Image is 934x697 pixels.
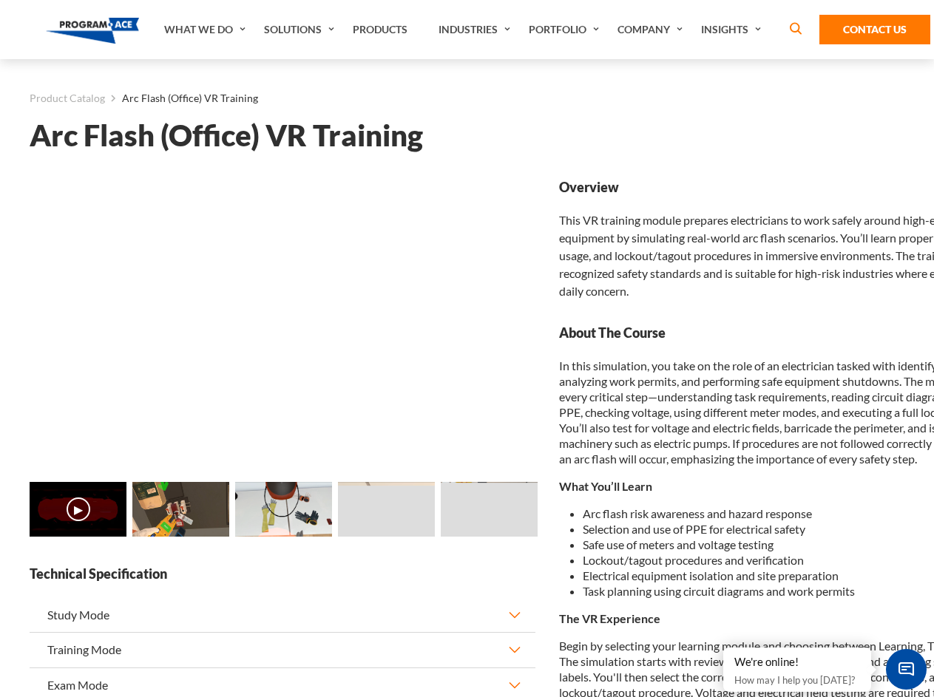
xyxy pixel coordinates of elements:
[30,89,105,108] a: Product Catalog
[46,18,140,44] img: Program-Ace
[441,482,538,537] img: Arc Flash (Office) VR Training - Preview 4
[132,482,229,537] img: Arc Flash (Office) VR Training - Preview 1
[338,482,435,537] img: Arc Flash (Office) VR Training - Preview 3
[734,671,860,689] p: How may I help you [DATE]?
[30,178,535,463] iframe: Arc Flash (Office) VR Training - Video 0
[67,497,90,521] button: ▶
[819,15,930,44] a: Contact Us
[105,89,258,108] li: Arc Flash (Office) VR Training
[886,649,927,690] span: Chat Widget
[30,633,535,667] button: Training Mode
[734,655,860,670] div: We're online!
[235,482,332,537] img: Arc Flash (Office) VR Training - Preview 2
[30,565,535,583] strong: Technical Specification
[30,598,535,632] button: Study Mode
[30,482,126,537] img: Arc Flash (Office) VR Training - Video 0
